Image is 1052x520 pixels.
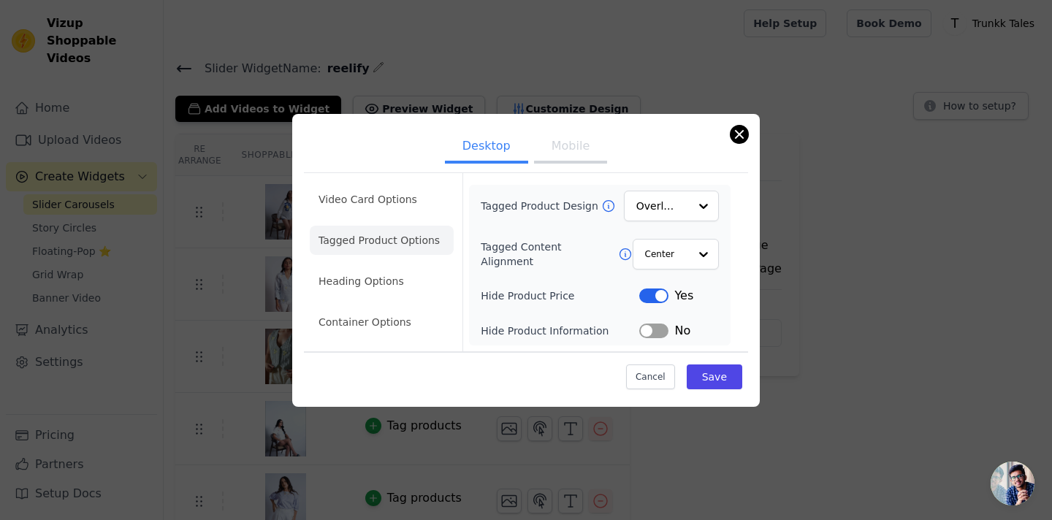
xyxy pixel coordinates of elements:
[481,240,617,269] label: Tagged Content Alignment
[991,462,1034,505] div: Open chat
[481,288,639,303] label: Hide Product Price
[674,322,690,340] span: No
[445,131,528,164] button: Desktop
[731,126,748,143] button: Close modal
[534,131,607,164] button: Mobile
[310,185,454,214] li: Video Card Options
[310,267,454,296] li: Heading Options
[674,287,693,305] span: Yes
[687,364,742,389] button: Save
[481,324,639,338] label: Hide Product Information
[481,199,601,213] label: Tagged Product Design
[626,364,675,389] button: Cancel
[310,226,454,255] li: Tagged Product Options
[310,307,454,337] li: Container Options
